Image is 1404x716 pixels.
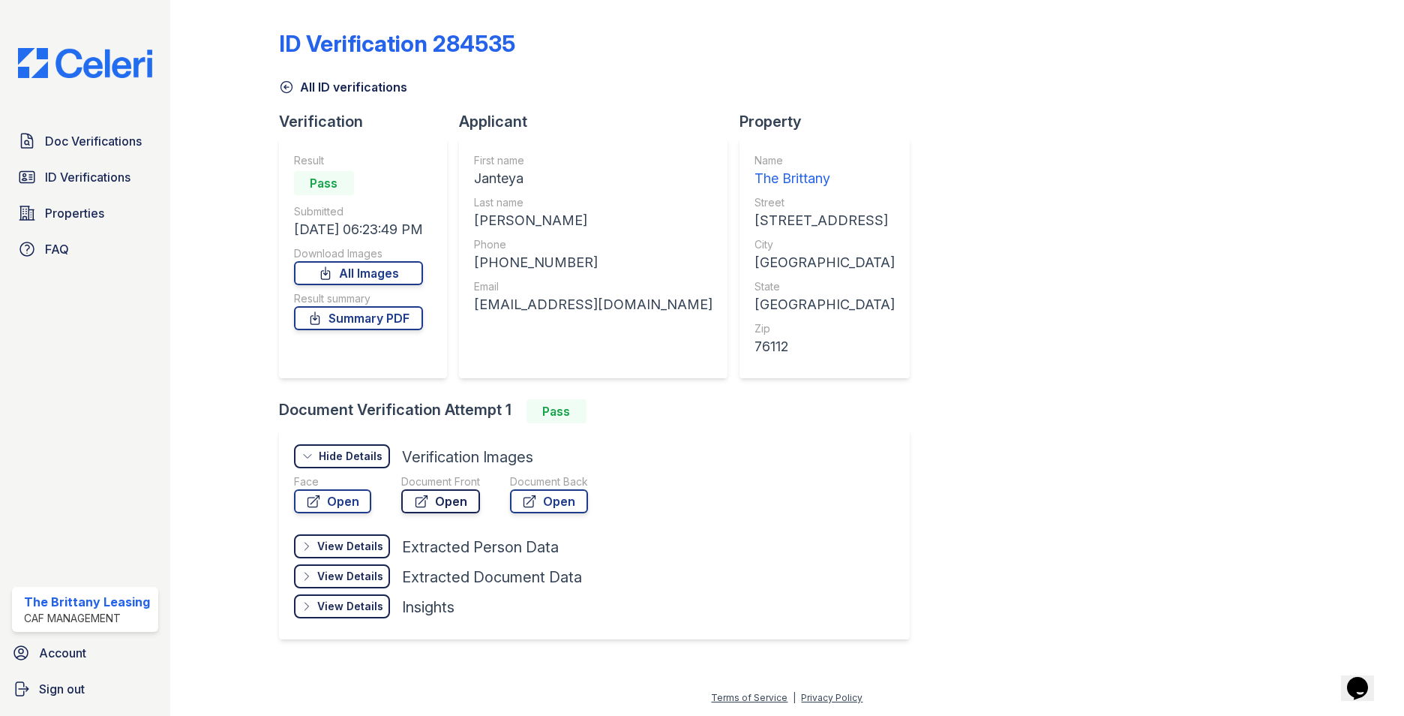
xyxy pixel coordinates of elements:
div: [GEOGRAPHIC_DATA] [754,294,895,315]
div: View Details [317,539,383,554]
div: State [754,279,895,294]
div: Email [474,279,712,294]
div: Phone [474,237,712,252]
span: FAQ [45,240,69,258]
div: City [754,237,895,252]
div: Document Back [510,474,588,489]
div: CAF Management [24,611,150,626]
a: All Images [294,261,423,285]
a: Sign out [6,674,164,704]
a: Doc Verifications [12,126,158,156]
div: Janteya [474,168,712,189]
div: Zip [754,321,895,336]
span: Sign out [39,680,85,698]
a: All ID verifications [279,78,407,96]
a: Name The Brittany [754,153,895,189]
div: Download Images [294,246,423,261]
div: Document Front [401,474,480,489]
div: [DATE] 06:23:49 PM [294,219,423,240]
div: Property [739,111,922,132]
a: Account [6,638,164,668]
div: Verification Images [402,447,533,468]
div: 76112 [754,336,895,357]
a: Terms of Service [711,692,787,703]
span: ID Verifications [45,168,130,186]
div: Name [754,153,895,168]
div: Last name [474,195,712,210]
a: Properties [12,198,158,228]
img: CE_Logo_Blue-a8612792a0a2168367f1c8372b55b34899dd931a85d93a1a3d3e32e68fde9ad4.png [6,48,164,78]
a: Privacy Policy [801,692,862,703]
div: Insights [402,597,454,618]
a: FAQ [12,234,158,264]
a: Open [510,489,588,513]
div: Extracted Person Data [402,537,559,558]
a: Summary PDF [294,306,423,330]
div: Street [754,195,895,210]
div: Verification [279,111,459,132]
div: Document Verification Attempt 1 [279,399,922,423]
div: Pass [526,399,586,423]
div: Pass [294,171,354,195]
div: View Details [317,599,383,614]
div: The Brittany [754,168,895,189]
div: Result summary [294,291,423,306]
a: Open [401,489,480,513]
div: | [793,692,796,703]
div: [GEOGRAPHIC_DATA] [754,252,895,273]
div: [EMAIL_ADDRESS][DOMAIN_NAME] [474,294,712,315]
div: [STREET_ADDRESS] [754,210,895,231]
a: ID Verifications [12,162,158,192]
div: View Details [317,569,383,584]
div: [PERSON_NAME] [474,210,712,231]
div: [PHONE_NUMBER] [474,252,712,273]
div: First name [474,153,712,168]
div: The Brittany Leasing [24,593,150,611]
span: Doc Verifications [45,132,142,150]
div: Face [294,474,371,489]
iframe: chat widget [1341,656,1389,701]
div: Hide Details [319,449,382,464]
div: Applicant [459,111,739,132]
div: Extracted Document Data [402,567,582,588]
span: Account [39,644,86,662]
div: Submitted [294,204,423,219]
span: Properties [45,204,104,222]
div: ID Verification 284535 [279,30,515,57]
a: Open [294,489,371,513]
div: Result [294,153,423,168]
